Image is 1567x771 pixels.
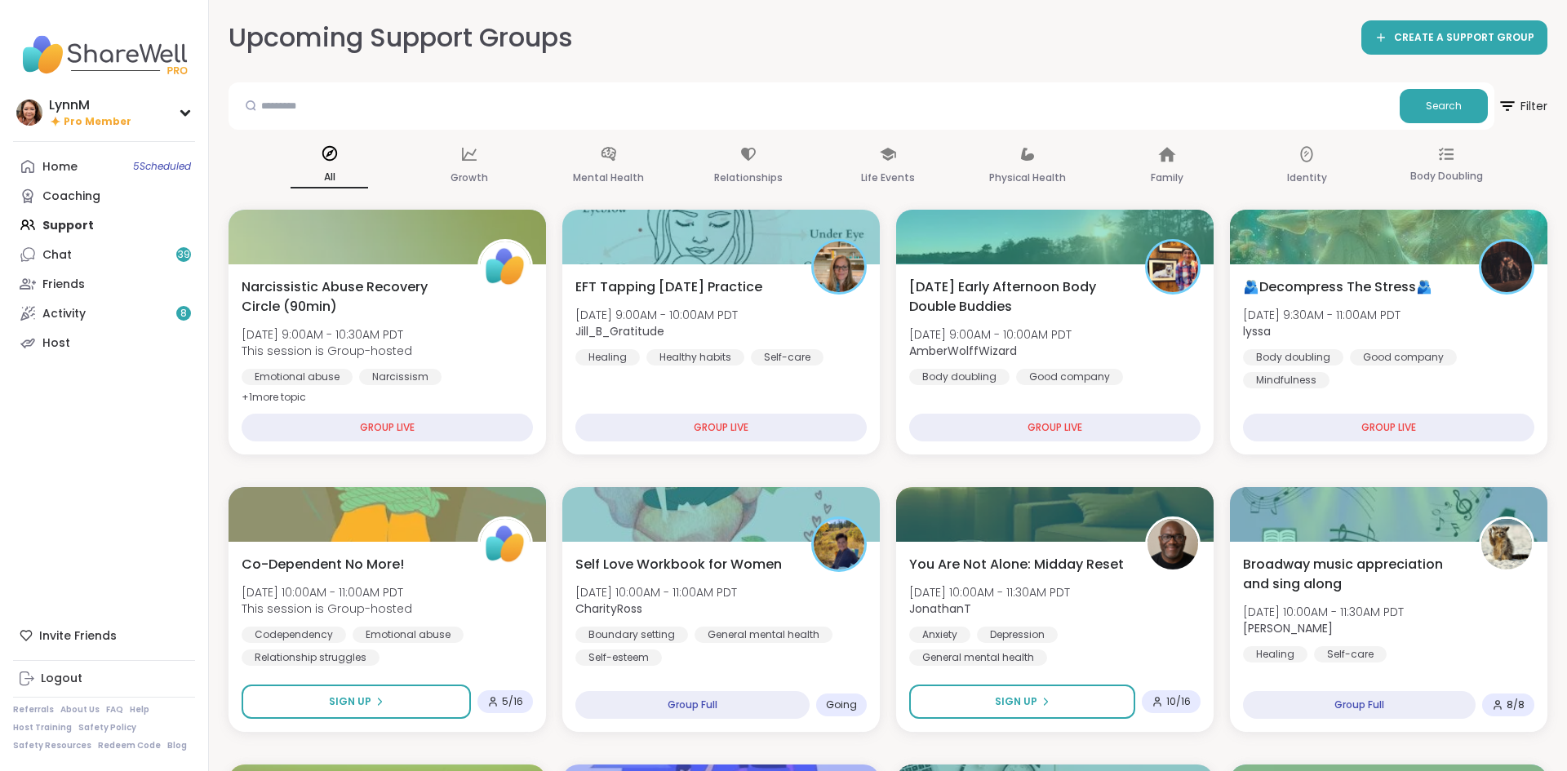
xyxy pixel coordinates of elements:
span: Sign Up [995,694,1037,709]
div: Anxiety [909,627,970,643]
img: LynnM [16,100,42,126]
img: CharityRoss [814,519,864,569]
div: Emotional abuse [353,627,464,643]
span: CREATE A SUPPORT GROUP [1394,31,1534,45]
span: Narcissistic Abuse Recovery Circle (90min) [242,277,459,317]
span: [DATE] 10:00AM - 11:30AM PDT [1243,604,1404,620]
img: spencer [1481,519,1532,569]
span: 10 / 16 [1166,695,1191,708]
div: Host [42,335,70,352]
button: Sign Up [909,685,1135,719]
a: Help [130,704,149,716]
span: [DATE] 9:00AM - 10:00AM PDT [575,307,738,323]
img: ShareWell Nav Logo [13,26,195,83]
div: Home [42,159,78,175]
img: ShareWell [480,519,530,569]
div: General mental health [695,627,832,643]
div: Self-care [1314,646,1387,662]
p: Mental Health [573,168,644,188]
div: GROUP LIVE [909,414,1201,441]
b: JonathanT [909,600,971,617]
div: Chat [42,247,72,264]
p: Growth [451,168,488,188]
span: 5 Scheduled [133,160,191,173]
a: Safety Resources [13,740,91,751]
a: Referrals [13,704,54,716]
a: Host Training [13,722,72,733]
div: Mindfulness [1243,372,1330,388]
b: Jill_B_Gratitude [575,323,664,339]
div: General mental health [909,649,1047,666]
p: Life Events [861,168,915,188]
div: GROUP LIVE [575,414,867,441]
div: Friends [42,277,85,293]
span: [DATE] Early Afternoon Body Double Buddies [909,277,1127,317]
div: Activity [42,306,86,322]
div: Healing [575,349,640,366]
div: Relationship struggles [242,649,380,666]
a: Activity8 [13,299,195,328]
div: Healing [1243,646,1307,662]
div: Boundary setting [575,627,688,643]
div: Coaching [42,188,100,205]
div: Self-care [751,349,823,366]
img: lyssa [1481,241,1532,292]
p: Relationships [714,168,783,188]
p: Physical Health [989,168,1066,188]
button: Search [1400,89,1488,123]
span: 8 / 8 [1507,698,1525,711]
b: CharityRoss [575,600,642,617]
span: [DATE] 9:30AM - 11:00AM PDT [1243,307,1401,323]
div: Invite Friends [13,621,195,650]
span: Going [826,698,857,711]
a: Home5Scheduled [13,152,195,181]
div: Codependency [242,627,346,643]
a: Logout [13,664,195,693]
b: lyssa [1243,323,1271,339]
p: Family [1151,168,1183,188]
span: [DATE] 10:00AM - 11:00AM PDT [575,584,737,600]
button: Filter [1498,82,1547,130]
a: Chat39 [13,240,195,269]
img: ShareWell [480,241,530,292]
div: Group Full [1243,691,1476,719]
span: Sign Up [329,694,371,709]
span: You Are Not Alone: Midday Reset [909,555,1124,574]
span: [DATE] 9:00AM - 10:00AM PDT [909,326,1072,343]
span: Pro Member [64,115,131,129]
span: [DATE] 9:00AM - 10:30AM PDT [242,326,412,343]
div: Logout [41,671,82,687]
span: 🫂Decompress The Stress🫂 [1243,277,1432,297]
span: Filter [1498,86,1547,126]
span: 39 [178,248,190,262]
h2: Upcoming Support Groups [229,20,573,56]
img: AmberWolffWizard [1148,241,1198,292]
a: FAQ [106,704,123,716]
span: [DATE] 10:00AM - 11:30AM PDT [909,584,1070,600]
div: Healthy habits [646,349,744,366]
span: Co-Dependent No More! [242,555,404,574]
a: About Us [60,704,100,716]
a: Friends [13,269,195,299]
p: Body Doubling [1410,166,1483,186]
a: Blog [167,740,187,751]
span: 5 / 16 [502,695,523,708]
span: EFT Tapping [DATE] Practice [575,277,762,297]
p: All [291,167,368,188]
span: Broadway music appreciation and sing along [1243,555,1461,594]
div: LynnM [49,96,131,114]
a: CREATE A SUPPORT GROUP [1361,20,1547,55]
img: Jill_B_Gratitude [814,241,864,292]
span: Search [1426,99,1462,113]
span: [DATE] 10:00AM - 11:00AM PDT [242,584,412,600]
span: 8 [180,307,187,321]
div: Body doubling [1243,349,1343,366]
b: AmberWolffWizard [909,343,1017,359]
a: Safety Policy [78,722,136,733]
div: Group Full [575,691,810,719]
p: Identity [1287,168,1327,188]
div: Depression [977,627,1058,643]
a: Redeem Code [98,740,161,751]
span: This session is Group-hosted [242,343,412,359]
div: GROUP LIVE [1243,414,1534,441]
